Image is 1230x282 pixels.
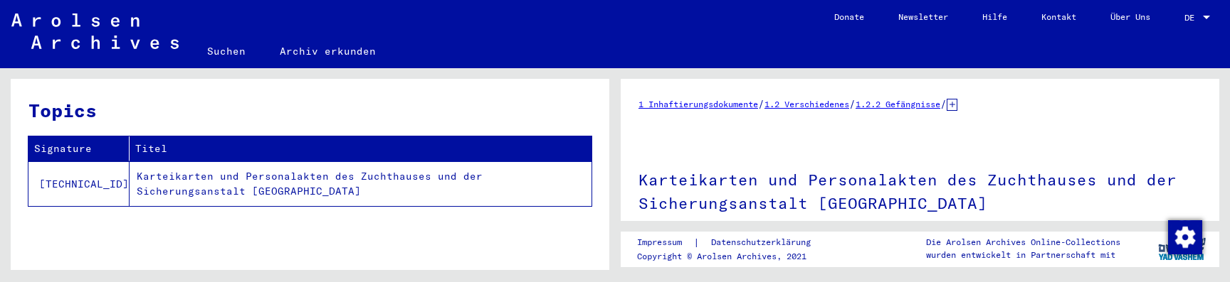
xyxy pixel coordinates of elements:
a: Archiv erkunden [263,34,393,68]
span: / [849,97,856,110]
a: 1 Inhaftierungsdokumente [638,99,758,109]
div: | [637,235,828,250]
a: 1.2 Verschiedenes [764,99,849,109]
img: Zustimmung ändern [1168,220,1202,254]
a: 1.2.2 Gefängnisse [856,99,940,109]
a: Datenschutzerklärung [700,235,828,250]
p: Die Arolsen Archives Online-Collections [926,236,1120,249]
a: Impressum [637,235,693,250]
h3: Topics [28,97,591,124]
th: Titel [130,136,592,161]
span: / [940,97,947,110]
a: Suchen [190,34,263,68]
span: DE [1184,13,1200,23]
td: Karteikarten und Personalakten des Zuchthauses und der Sicherungsanstalt [GEOGRAPHIC_DATA] [130,161,592,206]
td: [TECHNICAL_ID] [28,161,130,206]
span: / [758,97,764,110]
img: Arolsen_neg.svg [11,13,179,49]
h1: Karteikarten und Personalakten des Zuchthauses und der Sicherungsanstalt [GEOGRAPHIC_DATA] [638,147,1202,233]
th: Signature [28,136,130,161]
img: yv_logo.png [1155,231,1209,266]
p: wurden entwickelt in Partnerschaft mit [926,249,1120,261]
p: Copyright © Arolsen Archives, 2021 [637,250,828,263]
